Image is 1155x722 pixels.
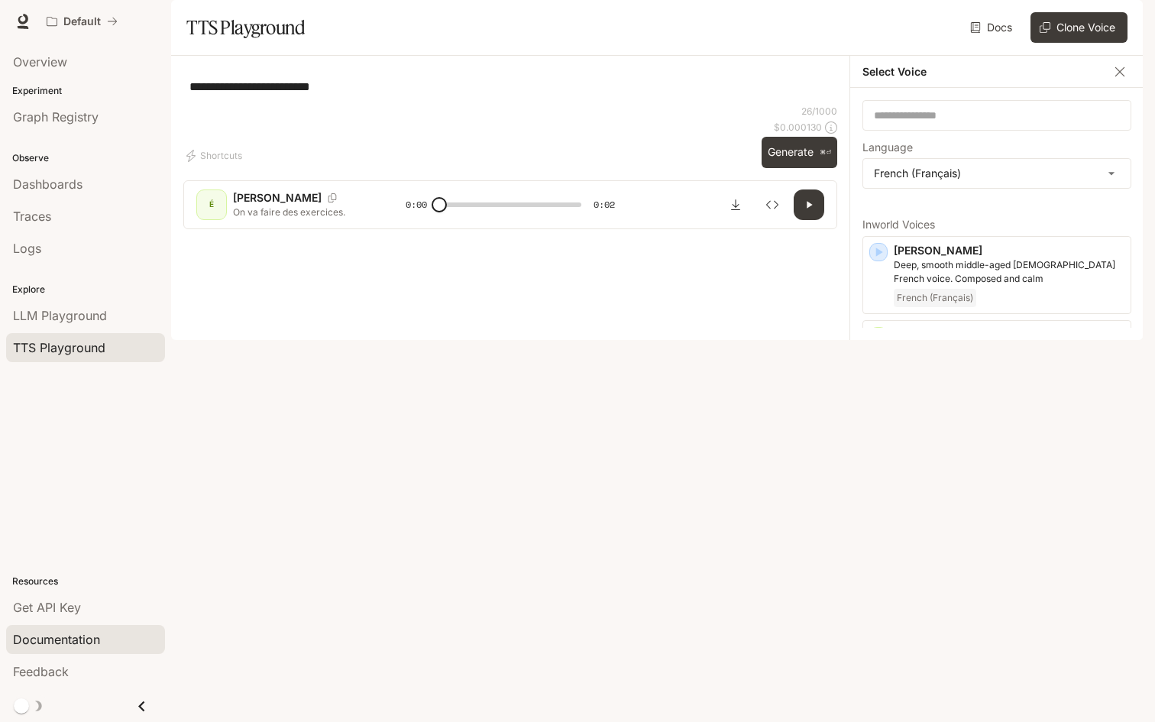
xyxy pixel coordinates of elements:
[322,193,343,202] button: Copy Voice ID
[967,12,1018,43] a: Docs
[406,197,427,212] span: 0:00
[774,121,822,134] p: $ 0.000130
[183,144,248,168] button: Shortcuts
[894,327,1124,342] p: [PERSON_NAME]
[199,193,224,217] div: É
[820,148,831,157] p: ⌘⏎
[863,159,1131,188] div: French (Français)
[894,243,1124,258] p: [PERSON_NAME]
[233,206,369,219] p: On va faire des exercices.
[862,142,913,153] p: Language
[63,15,101,28] p: Default
[894,289,976,307] span: French (Français)
[233,190,322,206] p: [PERSON_NAME]
[186,12,305,43] h1: TTS Playground
[1030,12,1127,43] button: Clone Voice
[894,258,1124,286] p: Deep, smooth middle-aged male French voice. Composed and calm
[762,137,837,168] button: Generate⌘⏎
[720,189,751,220] button: Download audio
[801,105,837,118] p: 26 / 1000
[40,6,125,37] button: All workspaces
[757,189,788,220] button: Inspect
[862,219,1131,230] p: Inworld Voices
[594,197,615,212] span: 0:02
